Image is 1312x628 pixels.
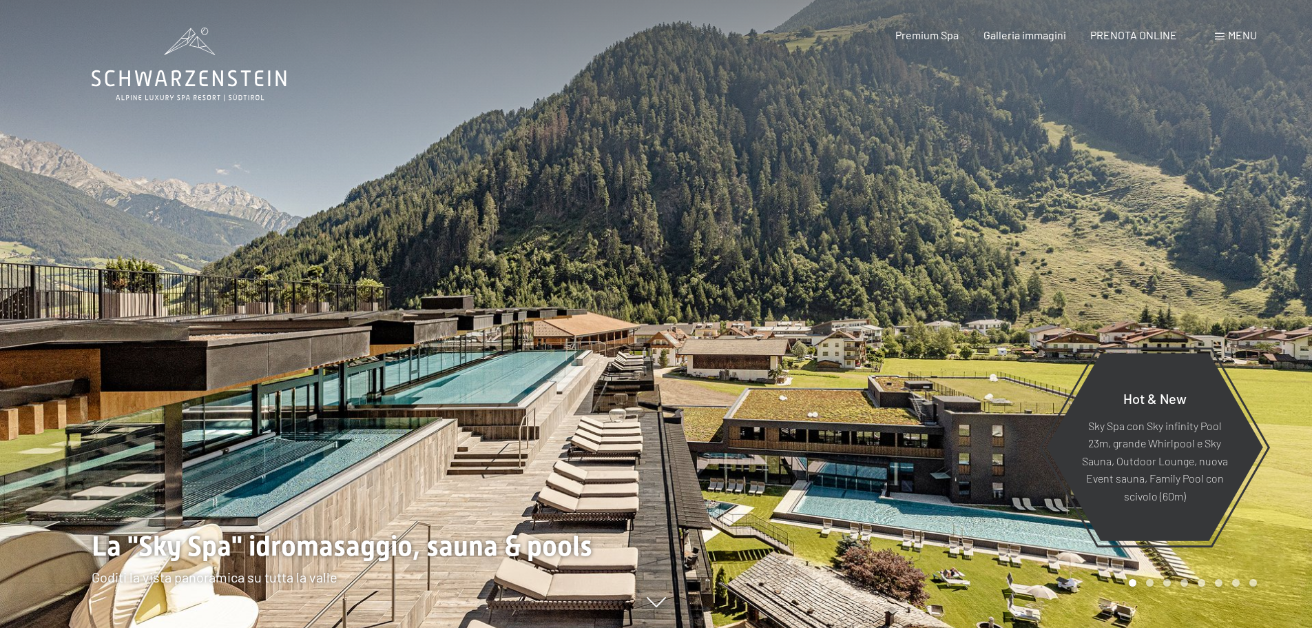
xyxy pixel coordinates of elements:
div: Carousel Page 5 [1198,579,1205,587]
div: Carousel Page 6 [1215,579,1222,587]
div: Carousel Page 4 [1180,579,1188,587]
p: Sky Spa con Sky infinity Pool 23m, grande Whirlpool e Sky Sauna, Outdoor Lounge, nuova Event saun... [1080,416,1229,505]
span: Menu [1228,28,1257,41]
div: Carousel Page 3 [1163,579,1171,587]
span: Hot & New [1123,389,1187,406]
a: Premium Spa [895,28,959,41]
div: Carousel Page 8 [1249,579,1257,587]
div: Carousel Pagination [1124,579,1257,587]
a: Galleria immagini [983,28,1066,41]
div: Carousel Page 7 [1232,579,1240,587]
a: Hot & New Sky Spa con Sky infinity Pool 23m, grande Whirlpool e Sky Sauna, Outdoor Lounge, nuova ... [1045,352,1264,542]
a: PRENOTA ONLINE [1090,28,1177,41]
div: Carousel Page 1 (Current Slide) [1129,579,1136,587]
div: Carousel Page 2 [1146,579,1154,587]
